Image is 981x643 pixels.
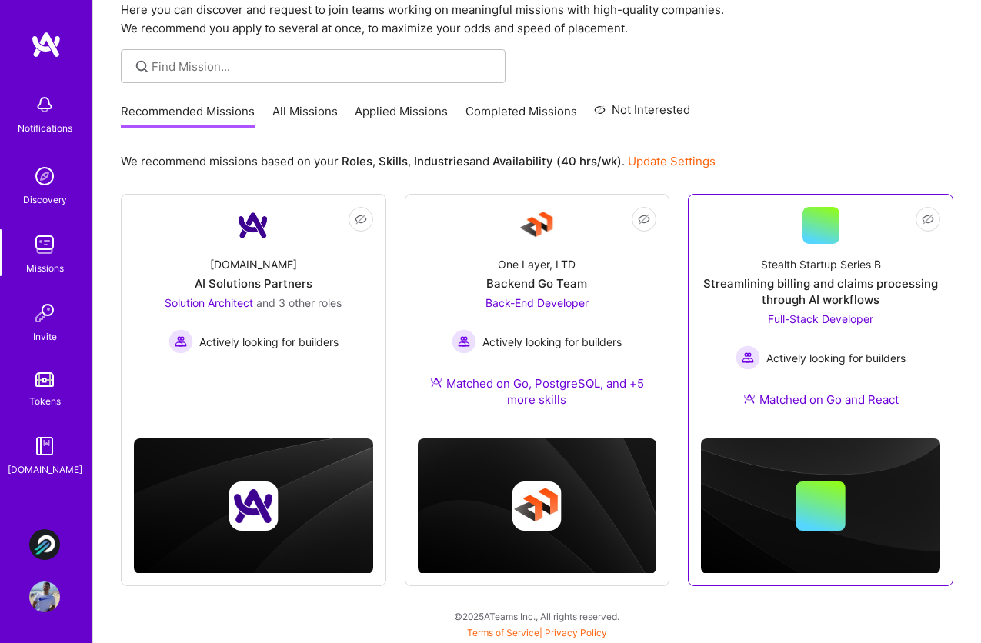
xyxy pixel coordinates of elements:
[165,296,253,309] span: Solution Architect
[134,207,373,384] a: Company Logo[DOMAIN_NAME]AI Solutions PartnersSolution Architect and 3 other rolesActively lookin...
[235,207,272,244] img: Company Logo
[467,627,607,638] span: |
[23,192,67,208] div: Discovery
[29,229,60,260] img: teamwork
[701,275,940,308] div: Streamlining billing and claims processing through AI workflows
[486,275,587,292] div: Backend Go Team
[210,256,297,272] div: [DOMAIN_NAME]
[31,31,62,58] img: logo
[229,481,278,531] img: Company logo
[736,345,760,370] img: Actively looking for builders
[121,153,716,169] p: We recommend missions based on your , , and .
[594,101,690,128] a: Not Interested
[26,260,64,276] div: Missions
[256,296,342,309] span: and 3 other roles
[498,256,576,272] div: One Layer, LTD
[922,213,934,225] i: icon EyeClosed
[29,431,60,461] img: guide book
[152,58,494,75] input: Find Mission...
[743,391,899,408] div: Matched on Go and React
[766,350,906,366] span: Actively looking for builders
[430,376,442,388] img: Ateam Purple Icon
[465,103,577,128] a: Completed Missions
[18,120,72,136] div: Notifications
[92,597,981,635] div: © 2025 ATeams Inc., All rights reserved.
[133,58,151,75] i: icon SearchGrey
[35,372,54,387] img: tokens
[379,154,408,168] b: Skills
[452,329,476,354] img: Actively looking for builders
[121,103,255,128] a: Recommended Missions
[355,213,367,225] i: icon EyeClosed
[418,375,657,408] div: Matched on Go, PostgreSQL, and +5 more skills
[519,207,556,244] img: Company Logo
[418,207,657,426] a: Company LogoOne Layer, LTDBackend Go TeamBack-End Developer Actively looking for buildersActively...
[134,438,373,574] img: cover
[492,154,622,168] b: Availability (40 hrs/wk)
[701,207,940,426] a: Stealth Startup Series BStreamlining billing and claims processing through AI workflowsFull-Stack...
[33,328,57,345] div: Invite
[638,213,650,225] i: icon EyeClosed
[29,161,60,192] img: discovery
[29,89,60,120] img: bell
[628,154,716,168] a: Update Settings
[743,392,756,405] img: Ateam Purple Icon
[701,438,940,574] img: cover
[355,103,448,128] a: Applied Missions
[25,529,64,560] a: Plato Systems: Front-End Development
[169,329,193,354] img: Actively looking for builders
[342,154,372,168] b: Roles
[418,438,657,574] img: cover
[29,393,61,409] div: Tokens
[25,581,64,612] a: User Avatar
[29,581,60,612] img: User Avatar
[121,1,953,38] p: Here you can discover and request to join teams working on meaningful missions with high-quality ...
[8,461,82,478] div: [DOMAIN_NAME]
[761,256,881,272] div: Stealth Startup Series B
[512,481,562,531] img: Company logo
[545,627,607,638] a: Privacy Policy
[199,334,339,350] span: Actively looking for builders
[272,103,338,128] a: All Missions
[29,298,60,328] img: Invite
[29,529,60,560] img: Plato Systems: Front-End Development
[195,275,312,292] div: AI Solutions Partners
[467,627,539,638] a: Terms of Service
[485,296,589,309] span: Back-End Developer
[482,334,622,350] span: Actively looking for builders
[768,312,873,325] span: Full-Stack Developer
[414,154,469,168] b: Industries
